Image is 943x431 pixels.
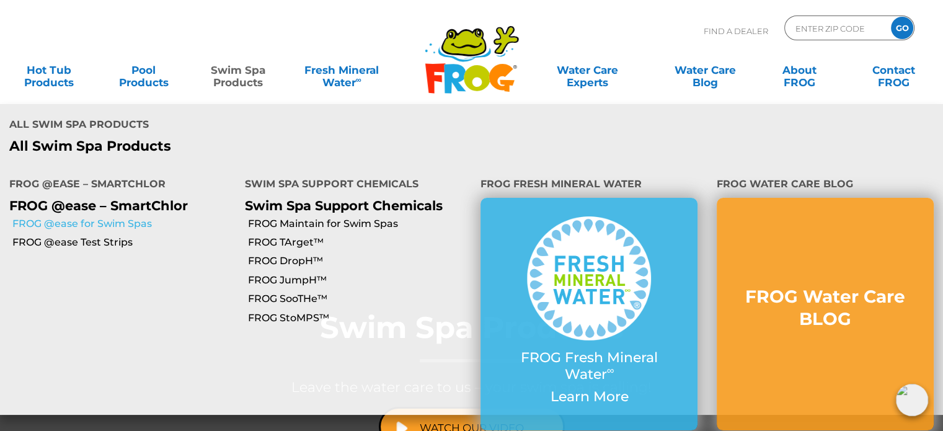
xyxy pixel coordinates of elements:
[763,58,836,82] a: AboutFROG
[248,236,471,249] a: FROG TArget™
[505,216,673,411] a: FROG Fresh Mineral Water∞ Learn More
[668,58,742,82] a: Water CareBlog
[248,311,471,325] a: FROG StoMPS™
[296,58,387,82] a: Fresh MineralWater∞
[245,173,462,198] h4: Swim Spa Support Chemicals
[9,113,462,138] h4: All Swim Spa Products
[528,58,647,82] a: Water CareExperts
[9,138,462,154] a: All Swim Spa Products
[248,217,471,231] a: FROG Maintain for Swim Spas
[107,58,180,82] a: PoolProducts
[857,58,931,82] a: ContactFROG
[9,173,226,198] h4: FROG @ease – SmartChlor
[896,384,928,416] img: openIcon
[480,173,697,198] h4: FROG Fresh Mineral Water
[248,273,471,287] a: FROG JumpH™
[248,292,471,306] a: FROG SooTHe™
[704,16,768,47] p: Find A Dealer
[355,75,361,84] sup: ∞
[505,389,673,405] p: Learn More
[201,58,275,82] a: Swim SpaProducts
[891,17,913,39] input: GO
[12,236,236,249] a: FROG @ease Test Strips
[717,173,934,198] h4: FROG Water Care BLOG
[248,254,471,268] a: FROG DropH™
[794,19,878,37] input: Zip Code Form
[12,58,86,82] a: Hot TubProducts
[12,217,236,231] a: FROG @ease for Swim Spas
[742,285,909,331] h3: FROG Water Care BLOG
[505,350,673,383] p: FROG Fresh Mineral Water
[9,198,226,213] p: FROG @ease – SmartChlor
[245,198,443,213] a: Swim Spa Support Chemicals
[607,364,614,376] sup: ∞
[742,285,909,343] a: FROG Water Care BLOG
